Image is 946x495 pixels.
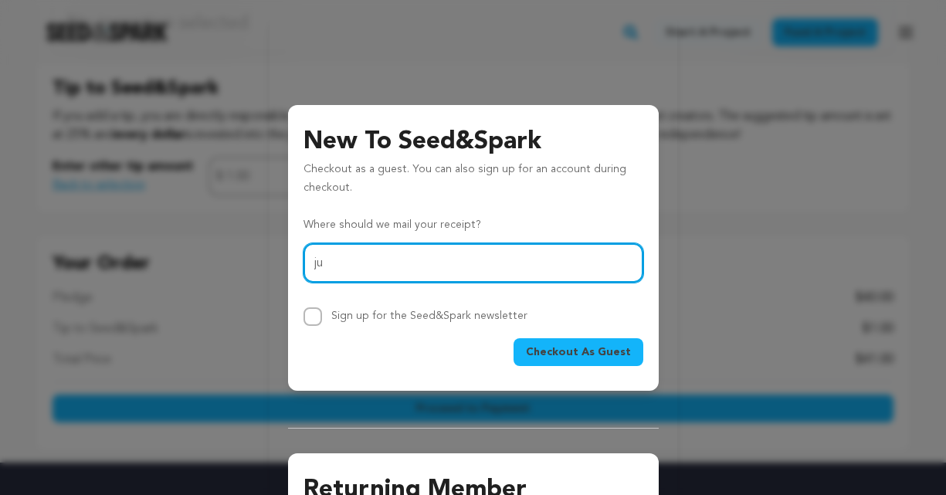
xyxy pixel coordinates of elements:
[303,124,643,161] h3: New To Seed&Spark
[303,216,643,235] p: Where should we mail your receipt?
[303,161,643,204] p: Checkout as a guest. You can also sign up for an account during checkout.
[331,310,527,321] label: Sign up for the Seed&Spark newsletter
[514,338,643,366] button: Checkout As Guest
[526,344,631,360] span: Checkout As Guest
[303,243,643,283] input: Email address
